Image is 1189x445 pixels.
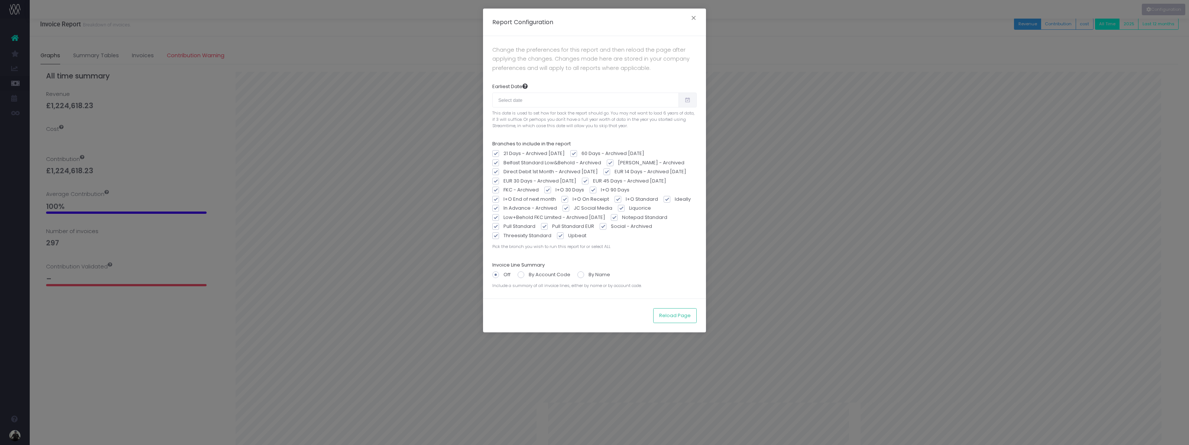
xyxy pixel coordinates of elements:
label: EUR 14 Days - Archived [DATE] [603,168,686,175]
label: Invoice Line Summary [492,261,545,269]
label: Pull Standard [492,223,535,230]
label: FKC - Archived [492,186,539,194]
label: Low+Behold FKC Limited - Archived [DATE] [492,214,605,221]
label: Upbeat [557,232,586,239]
label: Off [492,271,511,278]
label: Social - Archived [600,223,652,230]
span: Include a summary of all invoice lines, either by name or by account code. [492,280,642,289]
label: EUR 45 Days - Archived [DATE] [582,177,666,185]
label: 21 Days - Archived [DATE] [492,150,565,157]
label: JC Social Media [563,204,612,212]
input: Select date [492,93,679,107]
label: Liquorice [618,204,651,212]
label: I+O 30 Days [544,186,584,194]
label: Belfast Standard Low&Behold - Archived [492,159,601,167]
label: Earliest Date [492,83,528,90]
p: Change the preferences for this report and then reload the page after applying the changes. Chang... [492,45,697,72]
span: Pick the branch you wish to run this report for or select ALL [492,241,610,250]
label: Ideally [664,196,691,203]
span: This date is used to set how far back the report should go. You may not want to load 6 years of d... [492,107,697,129]
label: Direct Debit 1st Month - Archived [DATE] [492,168,598,175]
label: Pull Standard EUR [541,223,594,230]
label: [PERSON_NAME] - Archived [607,159,684,167]
button: Reload Page [653,308,697,323]
label: In Advance - Archived [492,204,557,212]
h5: Report Configuration [492,18,553,26]
label: 60 Days - Archived [DATE] [570,150,644,157]
label: I+O 90 Days [590,186,629,194]
label: I+O On Receipt [561,196,609,203]
button: Close [686,13,702,25]
label: Branches to include in the report [492,140,571,148]
label: I+O Standard [615,196,658,203]
label: By Account Code [518,271,570,278]
label: By Name [577,271,610,278]
label: EUR 30 Days - Archived [DATE] [492,177,576,185]
label: I+O End of next month [492,196,556,203]
label: Notepad Standard [611,214,667,221]
label: Threesixty Standard [492,232,551,239]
